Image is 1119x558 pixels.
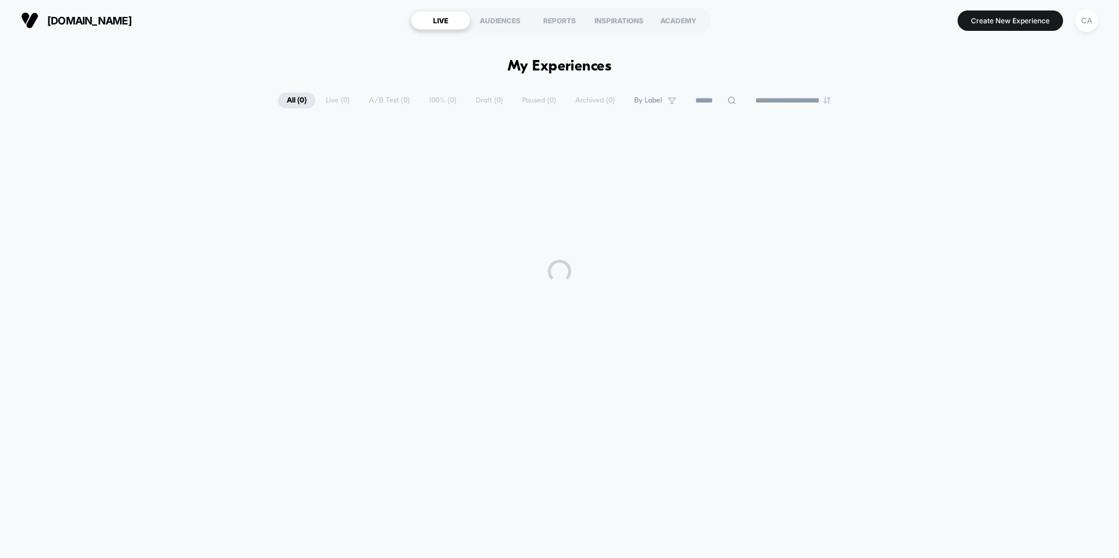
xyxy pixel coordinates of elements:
div: INSPIRATIONS [589,11,649,30]
span: [DOMAIN_NAME] [47,15,132,27]
div: AUDIENCES [470,11,530,30]
span: All ( 0 ) [278,93,315,108]
div: LIVE [411,11,470,30]
button: CA [1072,9,1102,33]
div: ACADEMY [649,11,708,30]
button: Create New Experience [958,10,1063,31]
img: end [824,97,831,104]
div: REPORTS [530,11,589,30]
h1: My Experiences [508,58,612,75]
button: [DOMAIN_NAME] [17,11,135,30]
img: Visually logo [21,12,38,29]
div: CA [1075,9,1098,32]
span: By Label [634,96,662,105]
